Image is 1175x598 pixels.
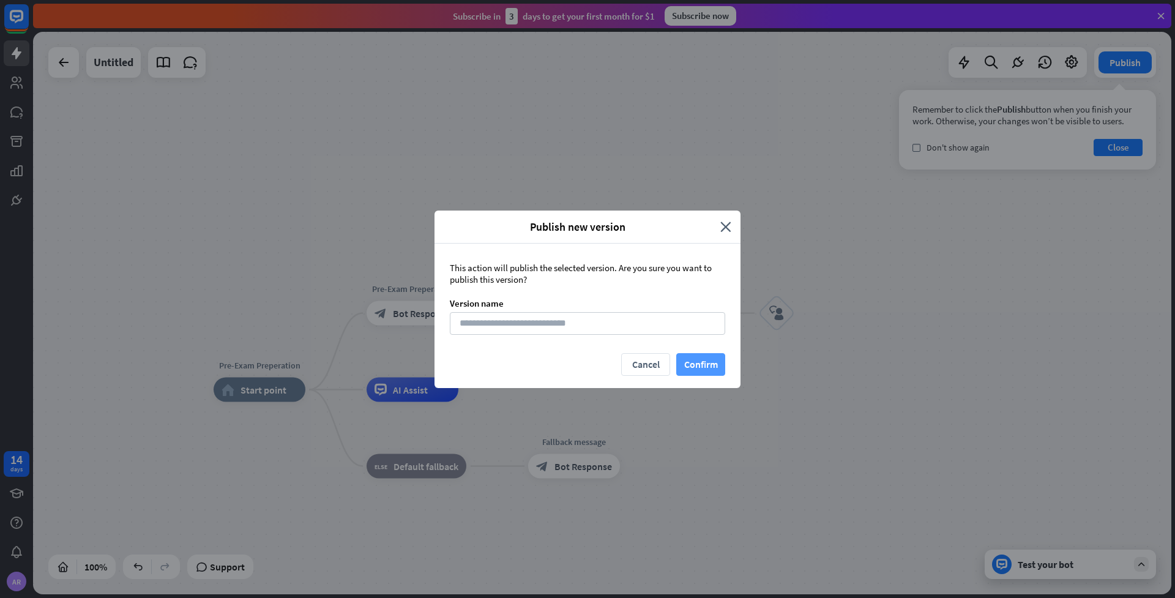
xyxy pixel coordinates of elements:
[676,353,725,376] button: Confirm
[450,262,725,285] div: This action will publish the selected version. Are you sure you want to publish this version?
[720,220,731,234] i: close
[444,220,711,234] span: Publish new version
[10,5,47,42] button: Open LiveChat chat widget
[450,297,725,309] div: Version name
[621,353,670,376] button: Cancel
